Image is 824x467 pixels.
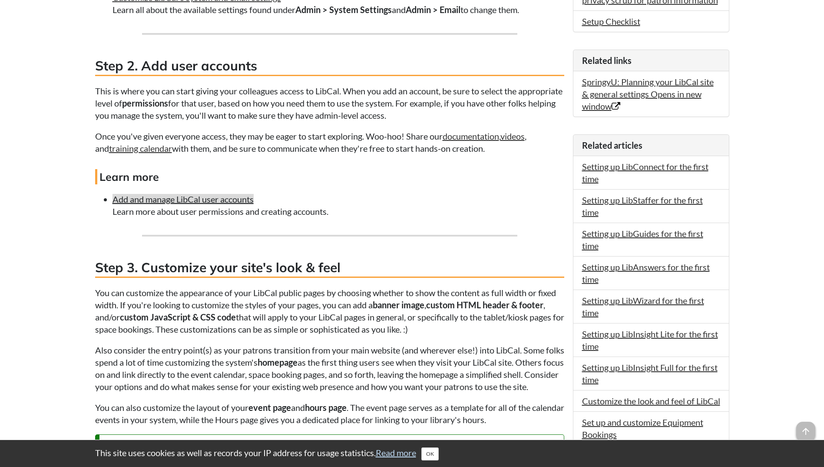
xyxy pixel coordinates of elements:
[582,16,640,27] a: Setup Checklist
[582,55,632,66] span: Related links
[582,417,703,440] a: Set up and customize Equipment Bookings
[582,140,642,150] span: Related articles
[95,85,564,121] p: This is where you can start giving your colleagues access to LibCal. When you add an account, be ...
[95,57,564,76] h3: Step 2. Add user accounts
[95,130,564,154] p: Once you've given everyone access, they may be eager to start exploring. Woo-hoo! Share our , , a...
[120,312,236,322] strong: custom JavaScript & CSS code
[305,402,347,413] strong: hours page
[95,258,564,278] h3: Step 3. Customize your site's look & feel
[796,423,815,433] a: arrow_upward
[95,287,564,335] p: You can customize the appearance of your LibCal public pages by choosing whether to show the cont...
[582,329,718,351] a: Setting up LibInsight Lite for the first time
[582,262,710,284] a: Setting up LibAnswers for the first time
[113,193,564,217] li: Learn more about user permissions and creating accounts.
[796,422,815,441] span: arrow_upward
[95,169,564,184] h4: Learn more
[95,401,564,426] p: You can also customize the layout of your and . The event page serves as a template for all of th...
[426,300,543,310] strong: custom HTML header & footer
[582,228,703,251] a: Setting up LibGuides for the first time
[109,143,172,153] a: training calendar
[582,295,704,318] a: Setting up LibWizard for the first time
[406,4,460,15] strong: Admin > Email
[582,396,720,406] a: Customize the look and feel of LibCal
[295,4,392,15] strong: Admin > System Settings
[258,357,298,367] strong: homepage
[373,300,424,310] strong: banner image
[86,447,738,460] div: This site uses cookies as well as records your IP address for usage statistics.
[376,447,416,458] a: Read more
[582,77,714,111] a: SpringyU: Planning your LibCal site & general settings Opens in new window
[582,161,708,184] a: Setting up LibConnect for the first time
[95,344,564,393] p: Also consider the entry point(s) as your patrons transition from your main website (and wherever ...
[248,402,291,413] strong: event page
[500,131,525,141] a: videos
[582,195,703,217] a: Setting up LibStaffer for the first time
[421,447,439,460] button: Close
[113,194,254,204] a: Add and manage LibCal user accounts
[582,362,718,385] a: Setting up LibInsight Full for the first time
[443,131,499,141] a: documentation
[122,98,168,108] strong: permissions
